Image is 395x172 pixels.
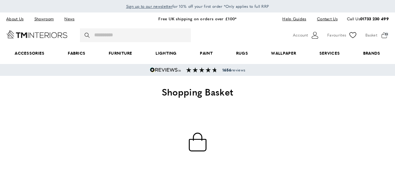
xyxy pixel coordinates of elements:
[222,67,245,72] span: reviews
[352,44,392,63] a: Brands
[186,67,217,72] img: Reviews section
[278,15,311,23] a: Help Guides
[150,67,181,72] img: Reviews.io 5 stars
[360,16,389,22] a: 01733 230 499
[327,32,346,38] span: Favourites
[97,44,144,63] a: Furniture
[293,31,319,40] button: Customer Account
[6,15,28,23] a: About Us
[188,44,224,63] a: Paint
[308,44,352,63] a: Services
[158,16,236,22] a: Free UK shipping on orders over £100*
[327,31,358,40] a: Favourites
[85,28,91,42] button: Search
[312,15,338,23] a: Contact Us
[222,67,231,73] strong: 1656
[293,32,308,38] span: Account
[162,85,234,98] span: Shopping Basket
[3,44,56,63] span: Accessories
[6,30,67,38] a: Go to Home page
[126,3,269,9] span: for 10% off your first order *Only applies to full RRP
[144,44,188,63] a: Lighting
[259,44,308,63] a: Wallpaper
[30,15,58,23] a: Showroom
[60,15,79,23] a: News
[347,16,389,22] p: Call Us
[126,3,173,9] a: Sign up to our newsletter
[56,44,97,63] a: Fabrics
[224,44,259,63] a: Rugs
